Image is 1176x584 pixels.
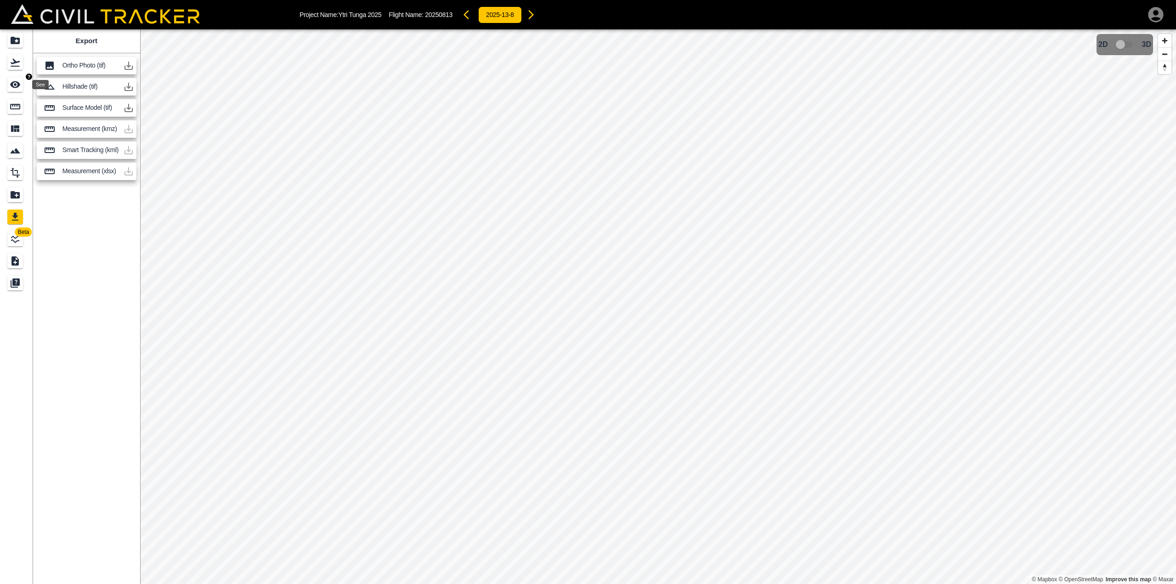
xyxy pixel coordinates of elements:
[1158,34,1171,47] button: Zoom in
[11,4,200,23] img: Civil Tracker
[300,11,381,18] p: Project Name: Ytri Tunga 2025
[478,6,522,23] button: 2025-13-8
[389,11,452,18] p: Flight Name:
[1112,36,1138,53] span: 3D model not uploaded yet
[1153,576,1174,583] a: Maxar
[1059,576,1103,583] a: OpenStreetMap
[140,29,1176,584] canvas: Map
[1158,61,1171,74] button: Reset bearing to north
[1142,40,1151,49] span: 3D
[1098,40,1108,49] span: 2D
[425,11,452,18] span: 20250813
[1032,576,1057,583] a: Mapbox
[1106,576,1151,583] a: Map feedback
[1158,47,1171,61] button: Zoom out
[32,80,49,89] div: See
